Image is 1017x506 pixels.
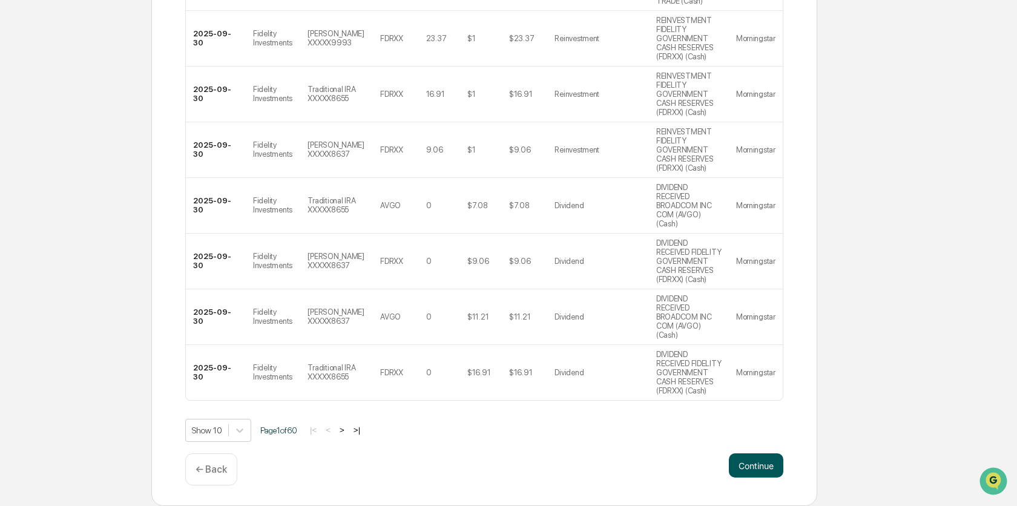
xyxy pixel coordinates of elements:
[186,122,246,178] td: 2025-09-30
[12,93,34,114] img: 1746055101610-c473b297-6a78-478c-a979-82029cc54cd1
[555,90,599,99] div: Reinvestment
[253,252,293,270] div: Fidelity Investments
[380,312,401,321] div: AVGO
[656,238,722,284] div: DIVIDEND RECEIVED FIDELITY GOVERNMENT CASH RESERVES (FDRXX) (Cash)
[729,453,783,478] button: Continue
[555,257,584,266] div: Dividend
[555,145,599,154] div: Reinvestment
[380,34,403,43] div: FDRXX
[186,345,246,400] td: 2025-09-30
[12,154,22,163] div: 🖐️
[467,312,489,321] div: $11.21
[380,145,403,154] div: FDRXX
[656,183,722,228] div: DIVIDEND RECEIVED BROADCOM INC COM (AVGO) (Cash)
[12,177,22,186] div: 🔎
[555,312,584,321] div: Dividend
[350,425,364,435] button: >|
[380,257,403,266] div: FDRXX
[467,257,489,266] div: $9.06
[555,368,584,377] div: Dividend
[300,234,373,289] td: [PERSON_NAME] XXXXX8637
[509,145,531,154] div: $9.06
[509,34,534,43] div: $23.37
[467,368,490,377] div: $16.91
[253,307,293,326] div: Fidelity Investments
[41,93,199,105] div: Start new chat
[426,34,447,43] div: 23.37
[336,425,348,435] button: >
[729,122,783,178] td: Morningstar
[656,294,722,340] div: DIVIDEND RECEIVED BROADCOM INC COM (AVGO) (Cash)
[426,368,432,377] div: 0
[85,205,146,214] a: Powered byPylon
[196,464,227,475] p: ← Back
[253,196,293,214] div: Fidelity Investments
[426,90,445,99] div: 16.91
[656,127,722,172] div: REINVESTMENT FIDELITY GOVERNMENT CASH RESERVES (FDRXX) (Cash)
[656,350,722,395] div: DIVIDEND RECEIVED FIDELITY GOVERNMENT CASH RESERVES (FDRXX) (Cash)
[253,140,293,159] div: Fidelity Investments
[24,176,76,188] span: Data Lookup
[467,201,488,210] div: $7.08
[467,145,475,154] div: $1
[7,171,81,192] a: 🔎Data Lookup
[729,11,783,67] td: Morningstar
[509,312,530,321] div: $11.21
[729,345,783,400] td: Morningstar
[186,67,246,122] td: 2025-09-30
[509,201,530,210] div: $7.08
[380,90,403,99] div: FDRXX
[656,71,722,117] div: REINVESTMENT FIDELITY GOVERNMENT CASH RESERVES (FDRXX) (Cash)
[380,368,403,377] div: FDRXX
[729,234,783,289] td: Morningstar
[555,34,599,43] div: Reinvestment
[206,96,220,111] button: Start new chat
[300,67,373,122] td: Traditional IRA XXXXX8655
[467,90,475,99] div: $1
[656,16,722,61] div: REINVESTMENT FIDELITY GOVERNMENT CASH RESERVES (FDRXX) (Cash)
[186,289,246,345] td: 2025-09-30
[467,34,475,43] div: $1
[978,466,1011,499] iframe: Open customer support
[509,257,531,266] div: $9.06
[100,153,150,165] span: Attestations
[88,154,97,163] div: 🗄️
[509,368,532,377] div: $16.91
[322,425,334,435] button: <
[300,122,373,178] td: [PERSON_NAME] XXXXX8637
[729,178,783,234] td: Morningstar
[260,425,297,435] span: Page 1 of 60
[729,289,783,345] td: Morningstar
[41,105,153,114] div: We're available if you need us!
[300,178,373,234] td: Traditional IRA XXXXX8655
[253,29,293,47] div: Fidelity Investments
[186,234,246,289] td: 2025-09-30
[380,201,401,210] div: AVGO
[300,11,373,67] td: [PERSON_NAME] XXXXX9993
[7,148,83,169] a: 🖐️Preclearance
[300,289,373,345] td: [PERSON_NAME] XXXXX8637
[300,345,373,400] td: Traditional IRA XXXXX8655
[186,11,246,67] td: 2025-09-30
[120,205,146,214] span: Pylon
[555,201,584,210] div: Dividend
[426,257,432,266] div: 0
[12,25,220,45] p: How can we help?
[426,145,443,154] div: 9.06
[426,201,432,210] div: 0
[253,85,293,103] div: Fidelity Investments
[253,363,293,381] div: Fidelity Investments
[186,178,246,234] td: 2025-09-30
[509,90,532,99] div: $16.91
[83,148,155,169] a: 🗄️Attestations
[426,312,432,321] div: 0
[729,67,783,122] td: Morningstar
[306,425,320,435] button: |<
[24,153,78,165] span: Preclearance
